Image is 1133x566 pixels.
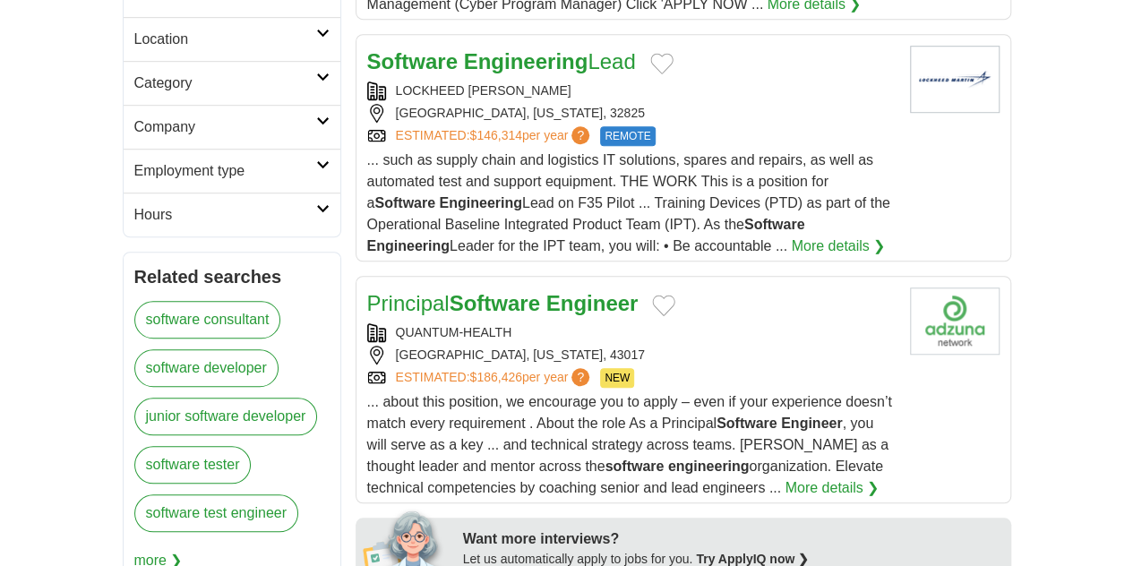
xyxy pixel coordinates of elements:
[367,152,890,253] span: ... such as supply chain and logistics IT solutions, spares and repairs, as well as automated tes...
[571,126,589,144] span: ?
[546,291,639,315] strong: Engineer
[367,323,896,342] div: QUANTUM-HEALTH
[791,236,885,257] a: More details ❯
[367,346,896,364] div: [GEOGRAPHIC_DATA], [US_STATE], 43017
[696,552,809,566] a: Try ApplyIQ now ❯
[124,149,340,193] a: Employment type
[134,494,298,532] a: software test engineer
[367,291,639,315] a: PrincipalSoftware Engineer
[600,126,655,146] span: REMOTE
[367,394,892,495] span: ... about this position, we encourage you to apply – even if your experience doesn’t match every ...
[600,368,634,388] span: NEW
[367,104,896,123] div: [GEOGRAPHIC_DATA], [US_STATE], 32825
[134,204,316,226] h2: Hours
[605,459,664,474] strong: software
[396,83,571,98] a: LOCKHEED [PERSON_NAME]
[463,528,1000,550] div: Want more interviews?
[717,416,777,431] strong: Software
[469,370,521,384] span: $186,426
[910,287,1000,355] img: Company logo
[469,128,521,142] span: $146,314
[650,53,674,74] button: Add to favorite jobs
[124,105,340,149] a: Company
[910,46,1000,113] img: Lockheed Martin logo
[652,295,675,316] button: Add to favorite jobs
[134,116,316,138] h2: Company
[134,349,279,387] a: software developer
[124,17,340,61] a: Location
[439,195,521,210] strong: Engineering
[134,398,318,435] a: junior software developer
[374,195,435,210] strong: Software
[450,291,540,315] strong: Software
[134,29,316,50] h2: Location
[396,368,594,388] a: ESTIMATED:$186,426per year?
[367,49,636,73] a: Software EngineeringLead
[744,217,805,232] strong: Software
[464,49,588,73] strong: Engineering
[134,446,252,484] a: software tester
[668,459,750,474] strong: engineering
[367,238,450,253] strong: Engineering
[781,416,842,431] strong: Engineer
[785,477,879,499] a: More details ❯
[134,73,316,94] h2: Category
[396,126,594,146] a: ESTIMATED:$146,314per year?
[571,368,589,386] span: ?
[134,301,281,339] a: software consultant
[134,160,316,182] h2: Employment type
[134,263,330,290] h2: Related searches
[124,193,340,236] a: Hours
[367,49,458,73] strong: Software
[124,61,340,105] a: Category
